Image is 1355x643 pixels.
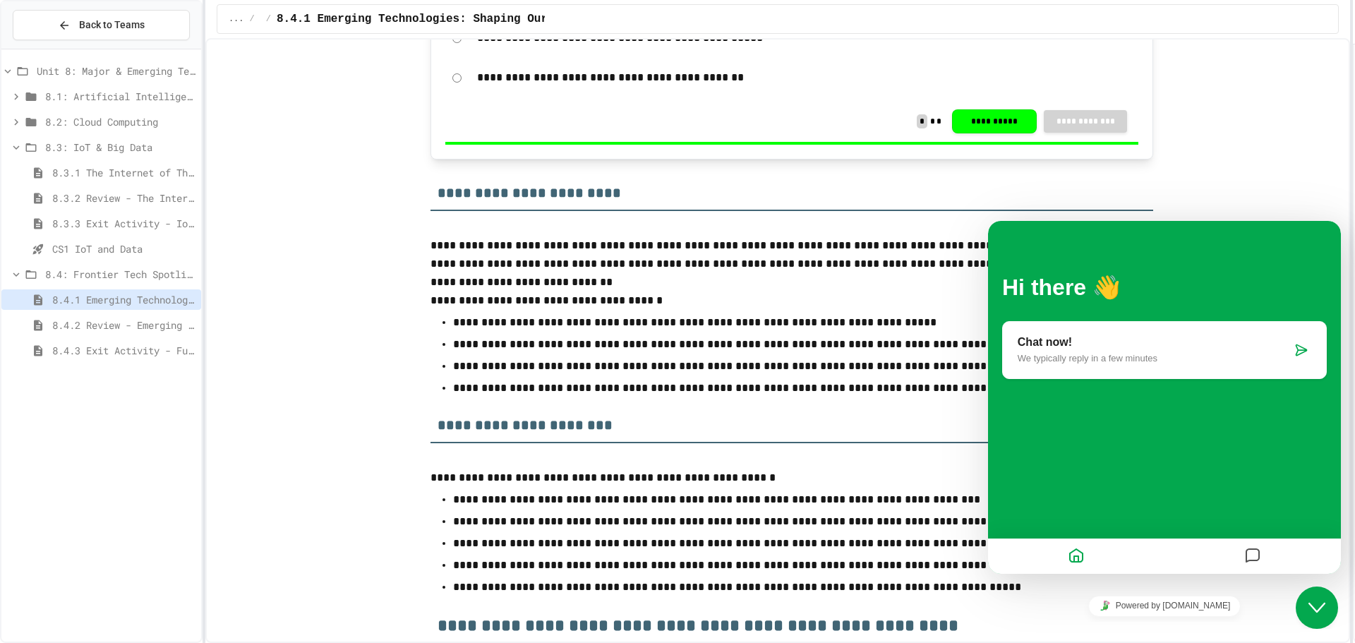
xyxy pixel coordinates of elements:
[79,18,145,32] span: Back to Teams
[45,89,195,104] span: 8.1: Artificial Intelligence Basics
[13,10,190,40] button: Back to Teams
[988,221,1341,574] iframe: chat widget
[1296,587,1341,629] iframe: chat widget
[229,13,244,25] span: ...
[277,11,649,28] span: 8.4.1 Emerging Technologies: Shaping Our Digital Future
[52,292,195,307] span: 8.4.1 Emerging Technologies: Shaping Our Digital Future
[52,241,195,256] span: CS1 IoT and Data
[45,114,195,129] span: 8.2: Cloud Computing
[45,267,195,282] span: 8.4: Frontier Tech Spotlight
[52,318,195,332] span: 8.4.2 Review - Emerging Technologies: Shaping Our Digital Future
[988,590,1341,622] iframe: chat widget
[52,216,195,231] span: 8.3.3 Exit Activity - IoT Data Detective Challenge
[52,165,195,180] span: 8.3.1 The Internet of Things and Big Data: Our Connected Digital World
[52,343,195,358] span: 8.4.3 Exit Activity - Future Tech Challenge
[52,191,195,205] span: 8.3.2 Review - The Internet of Things and Big Data
[45,140,195,155] span: 8.3: IoT & Big Data
[37,64,195,78] span: Unit 8: Major & Emerging Technologies
[266,13,271,25] span: /
[250,13,255,25] span: /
